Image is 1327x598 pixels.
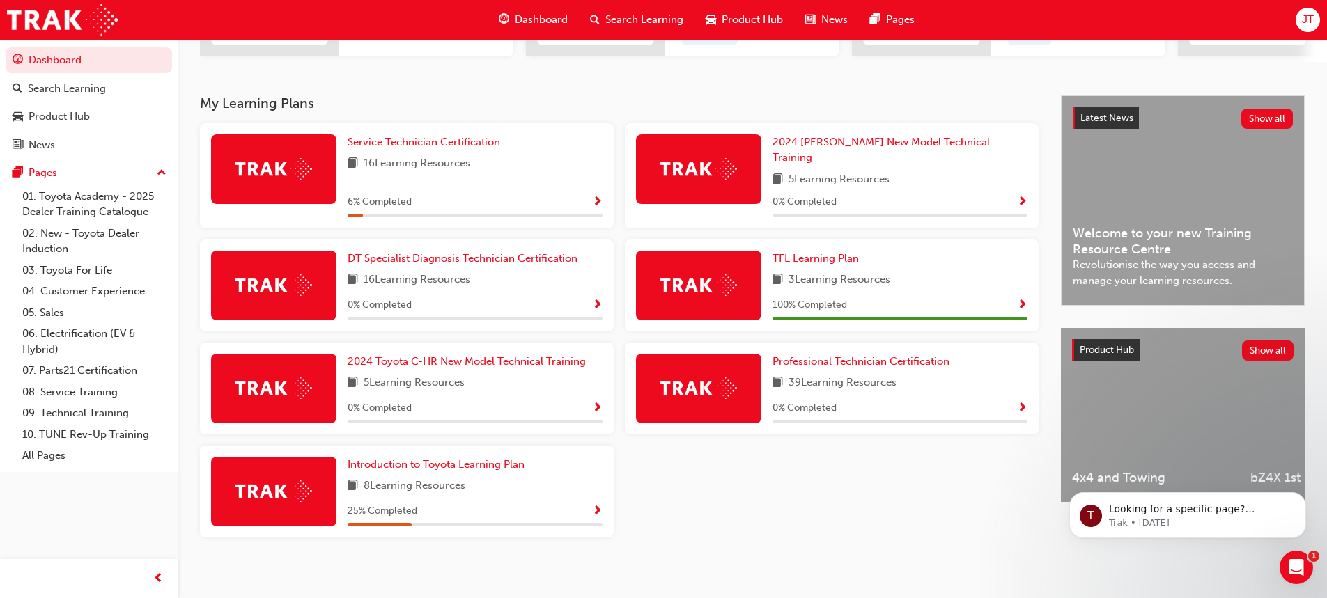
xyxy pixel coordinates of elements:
span: Pages [886,12,915,28]
span: guage-icon [13,54,23,67]
a: 2024 Toyota C-HR New Model Technical Training [348,354,591,370]
a: Product Hub [6,104,172,129]
div: Product Hub [29,109,90,125]
span: 25 % Completed [348,503,417,519]
span: 8 Learning Resources [364,478,465,495]
button: Show Progress [1017,400,1027,417]
span: car-icon [706,11,716,29]
span: 2024 Toyota C-HR New Model Technical Training [348,355,586,368]
span: next-icon [350,31,361,44]
span: 16 Learning Resources [364,272,470,289]
span: up-icon [157,164,166,182]
span: pages-icon [870,11,880,29]
span: search-icon [590,11,600,29]
button: JT [1296,8,1320,32]
div: Pages [29,165,57,181]
a: DT Specialist Diagnosis Technician Certification [348,251,583,267]
button: Show Progress [592,297,603,314]
span: 100 % Completed [773,297,847,313]
span: Revolutionise the way you access and manage your learning resources. [1073,257,1293,288]
span: news-icon [805,11,816,29]
img: Trak [235,377,312,399]
span: TFL Learning Plan [773,252,859,265]
span: Product Hub [722,12,783,28]
a: 06. Electrification (EV & Hybrid) [17,323,172,360]
span: book-icon [773,272,783,289]
button: Show all [1241,109,1294,129]
span: Show Progress [592,299,603,312]
span: 16 Learning Resources [364,155,470,173]
span: 0 % Completed [348,400,412,416]
a: 05. Sales [17,302,172,324]
span: book-icon [773,375,783,392]
img: Trak [660,158,737,180]
a: 10. TUNE Rev-Up Training [17,424,172,446]
span: Show Progress [592,402,603,415]
a: 03. Toyota For Life [17,260,172,281]
div: News [29,137,55,153]
span: book-icon [348,272,358,289]
h3: My Learning Plans [200,95,1039,111]
span: Service Technician Certification [348,136,500,148]
a: Product HubShow all [1072,339,1294,361]
button: Show Progress [592,503,603,520]
span: Professional Technician Certification [773,355,949,368]
span: guage-icon [499,11,509,29]
span: JT [1302,12,1314,28]
span: 0 % Completed [773,194,837,210]
span: Show Progress [1017,402,1027,415]
a: pages-iconPages [859,6,926,34]
button: Show Progress [592,400,603,417]
span: 39 Learning Resources [789,375,897,392]
img: Trak [235,158,312,180]
span: 5 Learning Resources [789,171,890,189]
span: Search Learning [605,12,683,28]
a: Introduction to Toyota Learning Plan [348,457,530,473]
span: 6 % Completed [348,194,412,210]
a: Latest NewsShow allWelcome to your new Training Resource CentreRevolutionise the way you access a... [1061,95,1305,306]
span: book-icon [348,375,358,392]
a: Latest NewsShow all [1073,107,1293,129]
a: Search Learning [6,76,172,102]
img: Trak [7,4,118,36]
span: Show Progress [1017,299,1027,312]
a: 08. Service Training [17,381,172,403]
img: Trak [660,377,737,399]
span: 2024 [PERSON_NAME] New Model Technical Training [773,136,990,164]
span: next-icon [740,28,751,40]
button: DashboardSearch LearningProduct HubNews [6,45,172,160]
span: Dashboard [515,12,568,28]
a: Service Technician Certification [348,134,506,150]
a: car-iconProduct Hub [694,6,794,34]
span: Latest News [1080,112,1133,124]
span: Welcome to your new Training Resource Centre [1073,226,1293,257]
iframe: Intercom notifications message [1048,463,1327,560]
span: Product Hub [1080,344,1134,356]
a: 02. New - Toyota Dealer Induction [17,223,172,260]
span: pages-icon [13,167,23,180]
a: news-iconNews [794,6,859,34]
span: news-icon [13,139,23,152]
a: All Pages [17,445,172,466]
a: 4x4 and Towing [1061,328,1239,502]
img: Trak [660,274,737,296]
span: DT Specialist Diagnosis Technician Certification [348,252,577,265]
span: 3 Learning Resources [789,272,890,289]
span: Show Progress [1017,196,1027,209]
a: search-iconSearch Learning [579,6,694,34]
span: 1 [1308,551,1319,562]
a: 01. Toyota Academy - 2025 Dealer Training Catalogue [17,186,172,223]
a: TFL Learning Plan [773,251,864,267]
button: Pages [6,160,172,186]
div: Search Learning [28,81,106,97]
button: Show Progress [592,194,603,211]
span: Introduction to Toyota Learning Plan [348,458,525,471]
span: 0 % Completed [773,400,837,416]
a: Professional Technician Certification [773,354,955,370]
span: next-icon [1054,28,1064,40]
span: 0 % Completed [348,297,412,313]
